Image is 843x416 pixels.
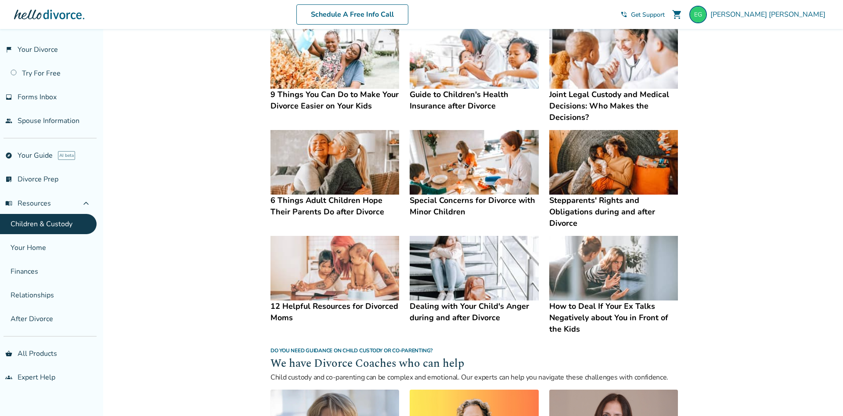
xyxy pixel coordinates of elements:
[270,236,399,323] a: 12 Helpful Resources for Divorced Moms12 Helpful Resources for Divorced Moms
[410,236,538,323] a: Dealing with Your Child's Anger during and after DivorceDealing with Your Child's Anger during an...
[410,89,538,112] h4: Guide to Children's Health Insurance after Divorce
[410,130,538,217] a: Special Concerns for Divorce with Minor ChildrenSpecial Concerns for Divorce with Minor Children
[270,195,399,217] h4: 6 Things Adult Children Hope Their Parents Do after Divorce
[270,130,399,195] img: 6 Things Adult Children Hope Their Parents Do after Divorce
[270,130,399,217] a: 6 Things Adult Children Hope Their Parents Do after Divorce6 Things Adult Children Hope Their Par...
[410,25,538,112] a: Guide to Children's Health Insurance after DivorceGuide to Children's Health Insurance after Divorce
[270,25,399,89] img: 9 Things You Can Do to Make Your Divorce Easier on Your Kids
[5,374,12,381] span: groups
[549,89,678,123] h4: Joint Legal Custody and Medical Decisions: Who Makes the Decisions?
[5,199,51,208] span: Resources
[270,25,399,112] a: 9 Things You Can Do to Make Your Divorce Easier on Your Kids9 Things You Can Do to Make Your Divo...
[689,6,707,23] img: egelner@gmail.com
[410,130,538,195] img: Special Concerns for Divorce with Minor Children
[672,9,682,20] span: shopping_cart
[549,236,678,300] img: How to Deal If Your Ex Talks Negatively about You in Front of the Kids
[270,89,399,112] h4: 9 Things You Can Do to Make Your Divorce Easier on Your Kids
[81,198,91,209] span: expand_less
[5,350,12,357] span: shopping_basket
[549,236,678,335] a: How to Deal If Your Ex Talks Negatively about You in Front of the KidsHow to Deal If Your Ex Talk...
[270,347,433,354] span: Do you need guidance on child custody or co-parenting?
[5,94,12,101] span: inbox
[631,11,665,19] span: Get Support
[18,92,57,102] span: Forms Inbox
[549,300,678,335] h4: How to Deal If Your Ex Talks Negatively about You in Front of the Kids
[5,46,12,53] span: flag_2
[620,11,627,18] span: phone_in_talk
[799,374,843,416] iframe: Chat Widget
[710,10,829,19] span: [PERSON_NAME] [PERSON_NAME]
[549,195,678,229] h4: Stepparents' Rights and Obligations during and after Divorce
[5,117,12,124] span: people
[270,372,678,383] p: Child custody and co-parenting can be complex and emotional. Our experts can help you navigate th...
[549,130,678,195] img: Stepparents' Rights and Obligations during and after Divorce
[410,195,538,217] h4: Special Concerns for Divorce with Minor Children
[549,130,678,229] a: Stepparents' Rights and Obligations during and after DivorceStepparents' Rights and Obligations d...
[270,236,399,300] img: 12 Helpful Resources for Divorced Moms
[270,300,399,323] h4: 12 Helpful Resources for Divorced Moms
[549,25,678,89] img: Joint Legal Custody and Medical Decisions: Who Makes the Decisions?
[410,25,538,89] img: Guide to Children's Health Insurance after Divorce
[296,4,408,25] a: Schedule A Free Info Call
[5,176,12,183] span: list_alt_check
[58,151,75,160] span: AI beta
[270,356,678,373] h2: We have Divorce Coaches who can help
[410,236,538,300] img: Dealing with Your Child's Anger during and after Divorce
[5,200,12,207] span: menu_book
[5,152,12,159] span: explore
[620,11,665,19] a: phone_in_talkGet Support
[549,25,678,123] a: Joint Legal Custody and Medical Decisions: Who Makes the Decisions?Joint Legal Custody and Medica...
[410,300,538,323] h4: Dealing with Your Child's Anger during and after Divorce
